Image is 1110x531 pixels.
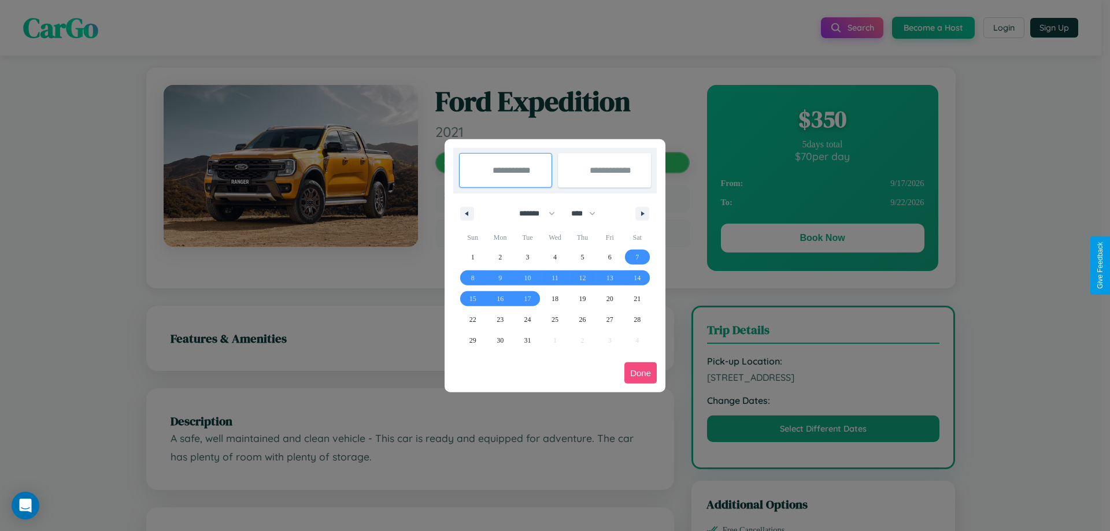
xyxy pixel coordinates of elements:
span: 10 [524,268,531,288]
button: 11 [541,268,568,288]
button: 23 [486,309,513,330]
button: 4 [541,247,568,268]
span: Sat [624,228,651,247]
span: 24 [524,309,531,330]
span: Thu [569,228,596,247]
span: 28 [634,309,641,330]
button: 14 [624,268,651,288]
span: Wed [541,228,568,247]
span: 29 [469,330,476,351]
span: 13 [606,268,613,288]
button: 18 [541,288,568,309]
button: 20 [596,288,623,309]
button: 24 [514,309,541,330]
button: 21 [624,288,651,309]
button: Done [624,362,657,384]
span: Mon [486,228,513,247]
button: 7 [624,247,651,268]
div: Give Feedback [1096,242,1104,289]
button: 8 [459,268,486,288]
span: 18 [552,288,558,309]
button: 10 [514,268,541,288]
span: 31 [524,330,531,351]
span: 17 [524,288,531,309]
button: 22 [459,309,486,330]
span: 7 [635,247,639,268]
span: Sun [459,228,486,247]
button: 31 [514,330,541,351]
span: 25 [552,309,558,330]
span: 22 [469,309,476,330]
button: 25 [541,309,568,330]
button: 30 [486,330,513,351]
span: Tue [514,228,541,247]
span: 20 [606,288,613,309]
button: 2 [486,247,513,268]
span: Fri [596,228,623,247]
span: 14 [634,268,641,288]
button: 1 [459,247,486,268]
button: 27 [596,309,623,330]
div: Open Intercom Messenger [12,492,39,519]
button: 6 [596,247,623,268]
span: 19 [579,288,586,309]
span: 21 [634,288,641,309]
span: 30 [497,330,504,351]
button: 26 [569,309,596,330]
button: 29 [459,330,486,351]
button: 3 [514,247,541,268]
button: 19 [569,288,596,309]
span: 16 [497,288,504,309]
span: 12 [579,268,586,288]
button: 15 [459,288,486,309]
button: 17 [514,288,541,309]
span: 11 [552,268,558,288]
button: 9 [486,268,513,288]
button: 12 [569,268,596,288]
span: 6 [608,247,612,268]
button: 16 [486,288,513,309]
span: 5 [580,247,584,268]
button: 5 [569,247,596,268]
span: 3 [526,247,530,268]
button: 28 [624,309,651,330]
span: 9 [498,268,502,288]
span: 26 [579,309,586,330]
button: 13 [596,268,623,288]
span: 27 [606,309,613,330]
span: 2 [498,247,502,268]
span: 23 [497,309,504,330]
span: 8 [471,268,475,288]
span: 4 [553,247,557,268]
span: 15 [469,288,476,309]
span: 1 [471,247,475,268]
